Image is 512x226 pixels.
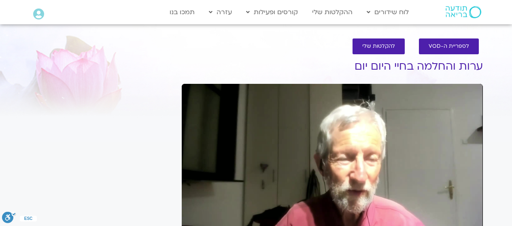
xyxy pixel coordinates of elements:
a: עזרה [205,4,236,20]
a: להקלטות שלי [353,38,405,54]
a: ההקלטות שלי [308,4,357,20]
span: לספריית ה-VOD [429,43,469,49]
span: להקלטות שלי [362,43,395,49]
a: תמכו בנו [166,4,199,20]
img: תודעה בריאה [446,6,481,18]
a: לוח שידורים [363,4,413,20]
h1: ערות והחלמה בחיי היום יום [182,60,483,72]
a: קורסים ופעילות [242,4,302,20]
a: לספריית ה-VOD [419,38,479,54]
